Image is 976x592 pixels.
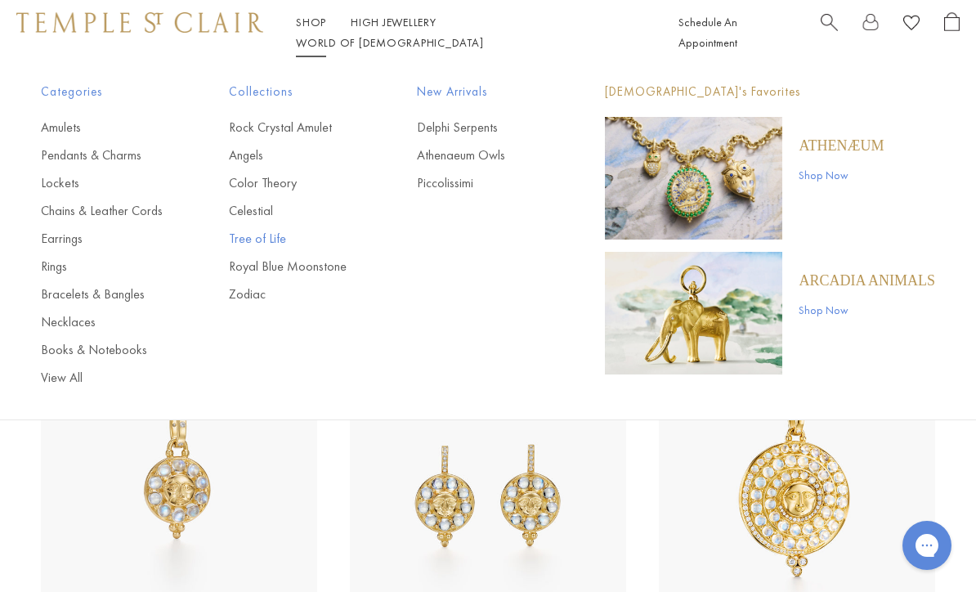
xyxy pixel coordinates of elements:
[229,82,351,102] span: Collections
[41,174,163,192] a: Lockets
[417,119,539,137] a: Delphi Serpents
[799,166,884,184] a: Shop Now
[296,35,483,50] a: World of [DEMOGRAPHIC_DATA]World of [DEMOGRAPHIC_DATA]
[41,82,163,102] span: Categories
[821,12,838,53] a: Search
[229,285,351,303] a: Zodiac
[41,369,163,387] a: View All
[41,258,163,276] a: Rings
[41,230,163,248] a: Earrings
[799,137,884,155] a: Athenæum
[678,15,737,50] a: Schedule An Appointment
[944,12,960,53] a: Open Shopping Bag
[605,82,935,102] p: [DEMOGRAPHIC_DATA]'s Favorites
[229,202,351,220] a: Celestial
[229,146,351,164] a: Angels
[16,12,263,32] img: Temple St. Clair
[41,285,163,303] a: Bracelets & Bangles
[41,202,163,220] a: Chains & Leather Cords
[894,515,960,576] iframe: Gorgias live chat messenger
[229,174,351,192] a: Color Theory
[41,146,163,164] a: Pendants & Charms
[41,341,163,359] a: Books & Notebooks
[799,301,935,319] a: Shop Now
[41,119,163,137] a: Amulets
[351,15,437,29] a: High JewelleryHigh Jewellery
[229,230,351,248] a: Tree of Life
[799,271,935,289] a: ARCADIA ANIMALS
[296,15,326,29] a: ShopShop
[417,146,539,164] a: Athenaeum Owls
[417,174,539,192] a: Piccolissimi
[296,12,642,53] nav: Main navigation
[417,82,539,102] span: New Arrivals
[903,12,920,38] a: View Wishlist
[41,313,163,331] a: Necklaces
[229,119,351,137] a: Rock Crystal Amulet
[229,258,351,276] a: Royal Blue Moonstone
